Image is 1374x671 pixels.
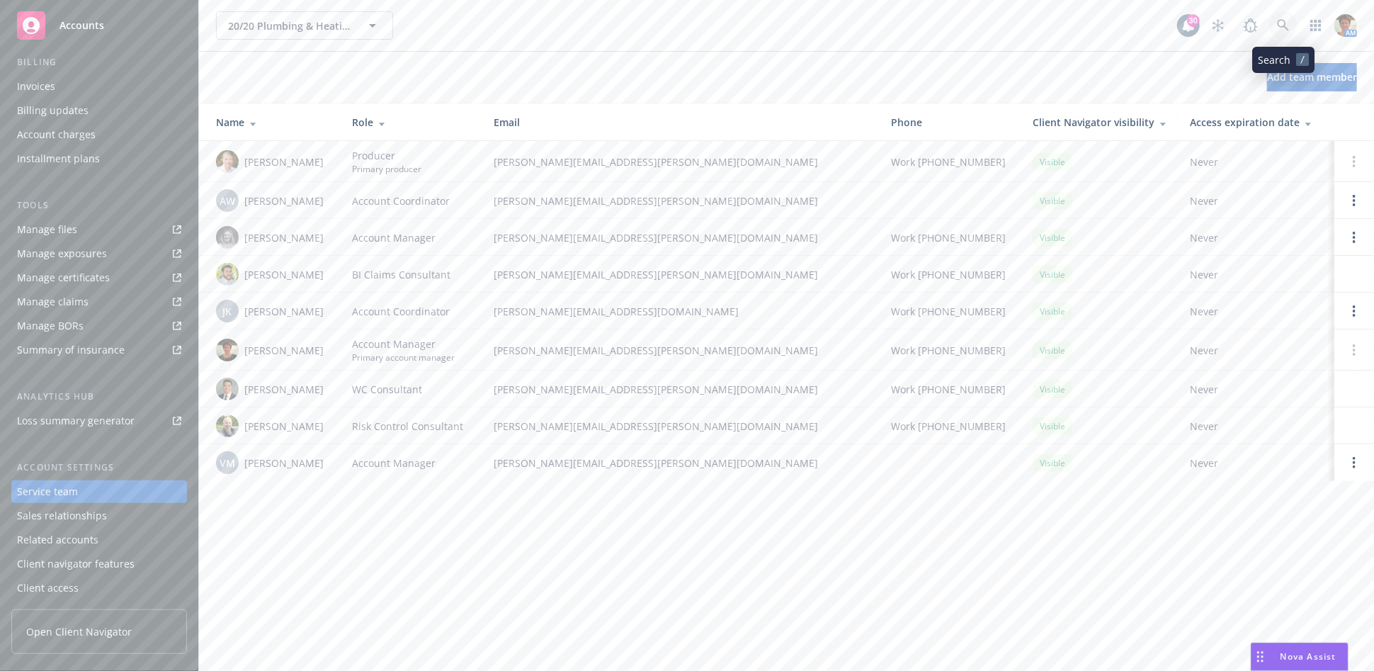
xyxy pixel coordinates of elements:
[1251,643,1269,670] div: Drag to move
[244,419,324,434] span: [PERSON_NAME]
[1281,650,1336,662] span: Nova Assist
[17,291,89,313] div: Manage claims
[244,193,324,208] span: [PERSON_NAME]
[11,504,187,527] a: Sales relationships
[11,266,187,289] a: Manage certificates
[352,337,455,351] span: Account Manager
[216,226,239,249] img: photo
[216,11,393,40] button: 20/20 Plumbing & Heating, Inc.
[494,419,868,434] span: [PERSON_NAME][EMAIL_ADDRESS][PERSON_NAME][DOMAIN_NAME]
[891,304,1006,319] span: Work [PHONE_NUMBER]
[11,410,187,432] a: Loss summary generator
[352,456,436,470] span: Account Manager
[216,378,239,400] img: photo
[352,193,450,208] span: Account Coordinator
[352,351,455,363] span: Primary account manager
[1190,267,1323,282] span: Never
[891,419,1006,434] span: Work [PHONE_NUMBER]
[11,242,187,265] a: Manage exposures
[17,480,78,503] div: Service team
[494,193,868,208] span: [PERSON_NAME][EMAIL_ADDRESS][PERSON_NAME][DOMAIN_NAME]
[59,20,104,31] span: Accounts
[244,267,324,282] span: [PERSON_NAME]
[223,304,232,319] span: JK
[1190,154,1323,169] span: Never
[11,553,187,575] a: Client navigator features
[1269,11,1298,40] a: Search
[17,529,98,551] div: Related accounts
[1187,14,1200,27] div: 30
[1190,382,1323,397] span: Never
[11,390,187,404] div: Analytics hub
[216,150,239,173] img: photo
[11,339,187,361] a: Summary of insurance
[17,553,135,575] div: Client navigator features
[17,123,96,146] div: Account charges
[1033,153,1072,171] div: Visible
[891,267,1006,282] span: Work [PHONE_NUMBER]
[1190,304,1323,319] span: Never
[17,577,79,599] div: Client access
[1033,192,1072,210] div: Visible
[494,382,868,397] span: [PERSON_NAME][EMAIL_ADDRESS][PERSON_NAME][DOMAIN_NAME]
[17,99,89,122] div: Billing updates
[17,75,55,98] div: Invoices
[352,267,450,282] span: BI Claims Consultant
[11,198,187,213] div: Tools
[244,382,324,397] span: [PERSON_NAME]
[11,218,187,241] a: Manage files
[494,343,868,358] span: [PERSON_NAME][EMAIL_ADDRESS][PERSON_NAME][DOMAIN_NAME]
[1346,192,1363,209] a: Open options
[17,410,135,432] div: Loss summary generator
[1251,643,1349,671] button: Nova Assist
[17,504,107,527] div: Sales relationships
[1237,11,1265,40] a: Report a Bug
[494,267,868,282] span: [PERSON_NAME][EMAIL_ADDRESS][PERSON_NAME][DOMAIN_NAME]
[891,382,1006,397] span: Work [PHONE_NUMBER]
[244,456,324,470] span: [PERSON_NAME]
[891,230,1006,245] span: Work [PHONE_NUMBER]
[352,115,471,130] div: Role
[228,18,351,33] span: 20/20 Plumbing & Heating, Inc.
[17,218,77,241] div: Manage files
[1334,14,1357,37] img: photo
[1190,230,1323,245] span: Never
[216,339,239,361] img: photo
[11,529,187,551] a: Related accounts
[11,123,187,146] a: Account charges
[244,304,324,319] span: [PERSON_NAME]
[1033,266,1072,283] div: Visible
[216,415,239,437] img: photo
[352,382,422,397] span: WC Consultant
[11,6,187,45] a: Accounts
[1190,343,1323,358] span: Never
[11,99,187,122] a: Billing updates
[244,230,324,245] span: [PERSON_NAME]
[11,315,187,337] a: Manage BORs
[1190,115,1323,130] div: Access expiration date
[1190,193,1323,208] span: Never
[494,456,868,470] span: [PERSON_NAME][EMAIL_ADDRESS][PERSON_NAME][DOMAIN_NAME]
[17,147,100,170] div: Installment plans
[11,75,187,98] a: Invoices
[17,242,107,265] div: Manage exposures
[1346,303,1363,320] a: Open options
[352,163,421,175] span: Primary producer
[1346,229,1363,246] a: Open options
[352,419,463,434] span: Risk Control Consultant
[494,304,868,319] span: [PERSON_NAME][EMAIL_ADDRESS][DOMAIN_NAME]
[1190,456,1323,470] span: Never
[1033,115,1167,130] div: Client Navigator visibility
[1033,303,1072,320] div: Visible
[220,193,235,208] span: AW
[216,263,239,286] img: photo
[11,461,187,475] div: Account settings
[244,343,324,358] span: [PERSON_NAME]
[352,304,450,319] span: Account Coordinator
[1267,63,1357,91] button: Add team member
[891,154,1006,169] span: Work [PHONE_NUMBER]
[17,339,125,361] div: Summary of insurance
[216,115,329,130] div: Name
[11,480,187,503] a: Service team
